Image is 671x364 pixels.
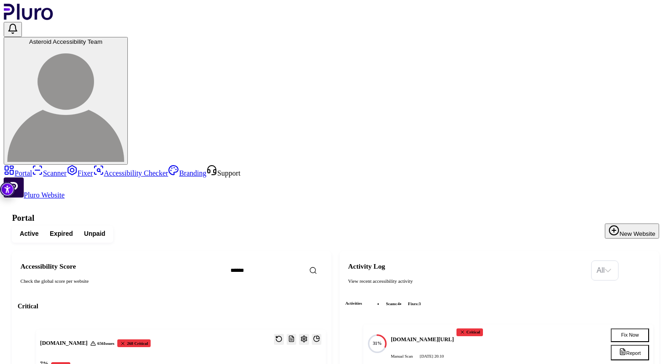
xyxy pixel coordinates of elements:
[4,165,667,199] aside: Sidebar menu
[391,336,454,343] h4: [DOMAIN_NAME][URL]
[348,262,586,270] h2: Activity Log
[383,300,402,307] li: scans :
[117,339,151,347] div: 268 Critical
[348,278,586,285] div: View recent accessibility activity
[287,334,296,345] button: Reports
[456,328,483,336] div: Critical
[4,191,65,199] a: Open Pluro Website
[93,169,168,177] a: Accessibility Checker
[50,230,73,238] span: Expired
[21,262,220,270] h2: Accessibility Score
[18,302,326,311] h3: Critical
[21,278,220,285] div: Check the global score per website
[225,263,345,278] input: Search
[605,224,659,239] button: New Website
[4,22,22,37] button: Open notifications, you have undefined new notifications
[372,341,382,346] text: 31%
[312,334,321,345] button: Open website overview
[44,228,79,240] button: Expired
[79,228,111,240] button: Unpaid
[391,354,599,359] div: Manual Scan [DATE] 20:10
[405,300,424,307] li: fixes :
[168,169,206,177] a: Branding
[611,328,649,342] button: Fix Now
[345,296,653,312] div: Activities
[206,169,241,177] a: Open Support screen
[611,345,649,360] button: Report
[4,37,128,165] button: Asteroid Accessibility TeamAsteroid Accessibility Team
[20,230,38,238] span: Active
[4,14,53,21] a: Logo
[12,213,659,223] h1: Portal
[84,230,105,238] span: Unpaid
[591,260,619,281] div: Set sorting
[32,169,67,177] a: Scanner
[7,45,124,162] img: Asteroid Accessibility Team
[90,341,115,346] div: 656 Issues
[14,228,44,240] button: Active
[274,334,283,345] button: Reset the cache
[299,334,309,345] button: Open settings
[67,169,93,177] a: Fixer
[419,302,421,306] span: 3
[29,38,103,45] span: Asteroid Accessibility Team
[4,169,32,177] a: Portal
[40,339,88,347] h3: [DOMAIN_NAME]
[398,302,400,306] span: 4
